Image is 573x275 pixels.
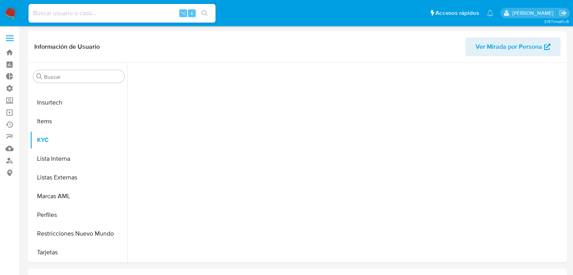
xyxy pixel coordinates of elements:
[30,112,127,131] button: Items
[180,9,186,17] span: ⌥
[30,187,127,206] button: Marcas AML
[191,9,193,17] span: s
[30,224,127,243] button: Restricciones Nuevo Mundo
[34,43,100,51] h1: Información de Usuario
[512,9,556,17] p: eric.malcangi@mercadolibre.com
[30,131,127,149] button: KYC
[30,206,127,224] button: Perfiles
[44,73,121,80] input: Buscar
[30,149,127,168] button: Lista Interna
[196,8,212,19] button: search-icon
[30,168,127,187] button: Listas Externas
[28,8,216,18] input: Buscar usuario o caso...
[435,9,479,17] span: Accesos rápidos
[476,37,542,56] span: Ver Mirada por Persona
[36,73,42,80] button: Buscar
[30,243,127,262] button: Tarjetas
[559,9,567,17] a: Salir
[465,37,561,56] button: Ver Mirada por Persona
[487,10,493,16] a: Notificaciones
[30,93,127,112] button: Insurtech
